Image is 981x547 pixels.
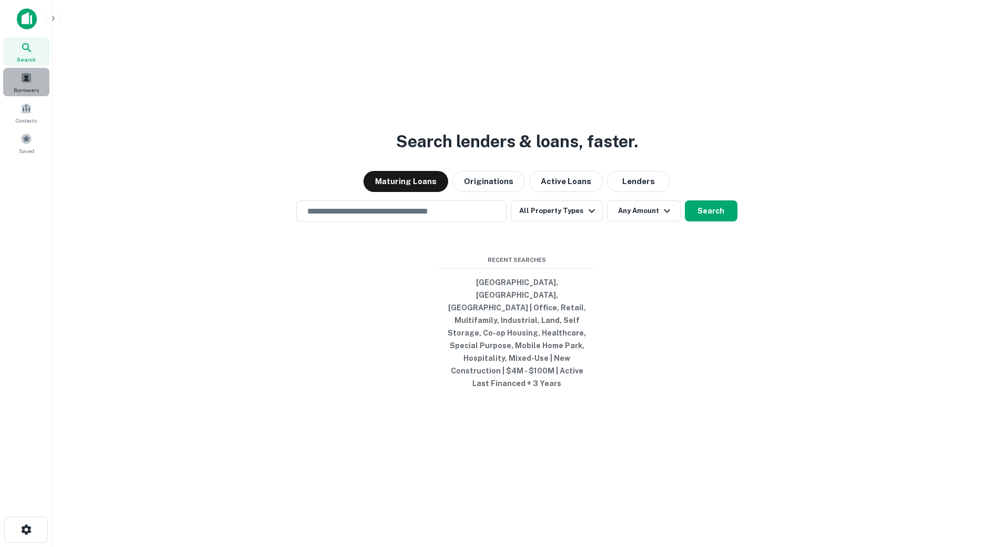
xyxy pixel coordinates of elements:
[607,171,670,192] button: Lenders
[19,147,34,155] span: Saved
[438,273,596,393] button: [GEOGRAPHIC_DATA], [GEOGRAPHIC_DATA], [GEOGRAPHIC_DATA] | Office, Retail, Multifamily, Industrial...
[438,256,596,265] span: Recent Searches
[685,200,737,221] button: Search
[3,98,49,127] a: Contacts
[529,171,603,192] button: Active Loans
[3,129,49,157] a: Saved
[452,171,525,192] button: Originations
[363,171,448,192] button: Maturing Loans
[17,55,36,64] span: Search
[3,37,49,66] a: Search
[511,200,602,221] button: All Property Types
[16,116,37,125] span: Contacts
[17,8,37,29] img: capitalize-icon.png
[607,200,681,221] button: Any Amount
[396,129,638,154] h3: Search lenders & loans, faster.
[3,68,49,96] a: Borrowers
[928,463,981,513] iframe: Chat Widget
[14,86,39,94] span: Borrowers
